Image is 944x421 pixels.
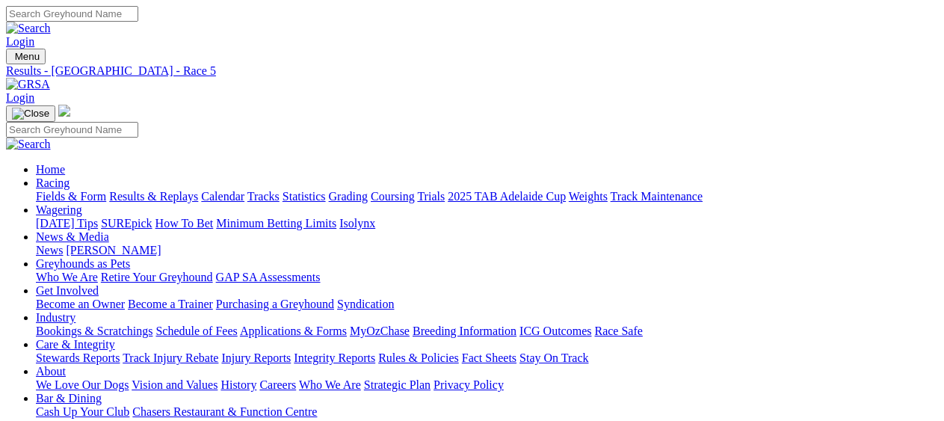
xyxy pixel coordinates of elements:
a: Trials [417,190,445,203]
a: Track Maintenance [611,190,703,203]
a: 2025 TAB Adelaide Cup [448,190,566,203]
a: How To Bet [155,217,214,230]
button: Toggle navigation [6,49,46,64]
a: [DATE] Tips [36,217,98,230]
a: Integrity Reports [294,351,375,364]
div: Care & Integrity [36,351,938,365]
a: Stewards Reports [36,351,120,364]
div: Greyhounds as Pets [36,271,938,284]
a: Fields & Form [36,190,106,203]
a: News [36,244,63,256]
a: Cash Up Your Club [36,405,129,418]
a: Careers [259,378,296,391]
a: Coursing [371,190,415,203]
a: Privacy Policy [434,378,504,391]
a: Bar & Dining [36,392,102,405]
a: Fact Sheets [462,351,516,364]
a: Get Involved [36,284,99,297]
span: Menu [15,51,40,62]
a: Rules & Policies [378,351,459,364]
div: Industry [36,325,938,338]
button: Toggle navigation [6,105,55,122]
a: Stay On Track [519,351,588,364]
div: Wagering [36,217,938,230]
a: Statistics [283,190,326,203]
a: Vision and Values [132,378,218,391]
a: Bookings & Scratchings [36,325,152,337]
a: Care & Integrity [36,338,115,351]
a: Strategic Plan [364,378,431,391]
a: Syndication [337,298,394,310]
a: Results - [GEOGRAPHIC_DATA] - Race 5 [6,64,938,78]
input: Search [6,6,138,22]
div: News & Media [36,244,938,257]
a: GAP SA Assessments [216,271,321,283]
a: Isolynx [339,217,375,230]
a: Tracks [247,190,280,203]
a: Become an Owner [36,298,125,310]
a: [PERSON_NAME] [66,244,161,256]
a: Retire Your Greyhound [101,271,213,283]
a: MyOzChase [350,325,410,337]
a: Login [6,35,34,48]
a: Chasers Restaurant & Function Centre [132,405,317,418]
a: Weights [569,190,608,203]
a: Calendar [201,190,244,203]
a: Grading [329,190,368,203]
a: Industry [36,311,75,324]
input: Search [6,122,138,138]
img: GRSA [6,78,50,91]
a: ICG Outcomes [519,325,591,337]
a: Track Injury Rebate [123,351,218,364]
img: logo-grsa-white.png [58,105,70,117]
img: Search [6,138,51,151]
a: Home [36,163,65,176]
div: Bar & Dining [36,405,938,419]
a: We Love Our Dogs [36,378,129,391]
a: SUREpick [101,217,152,230]
a: Minimum Betting Limits [216,217,336,230]
a: Injury Reports [221,351,291,364]
a: Wagering [36,203,82,216]
a: Applications & Forms [240,325,347,337]
a: About [36,365,66,378]
a: Race Safe [594,325,642,337]
div: About [36,378,938,392]
img: Search [6,22,51,35]
a: Results & Replays [109,190,198,203]
div: Racing [36,190,938,203]
a: Become a Trainer [128,298,213,310]
a: Breeding Information [413,325,516,337]
a: Schedule of Fees [155,325,237,337]
a: Who We Are [299,378,361,391]
a: Racing [36,176,70,189]
div: Get Involved [36,298,938,311]
a: Who We Are [36,271,98,283]
a: News & Media [36,230,109,243]
a: Login [6,91,34,104]
a: Purchasing a Greyhound [216,298,334,310]
a: History [220,378,256,391]
img: Close [12,108,49,120]
a: Greyhounds as Pets [36,257,130,270]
